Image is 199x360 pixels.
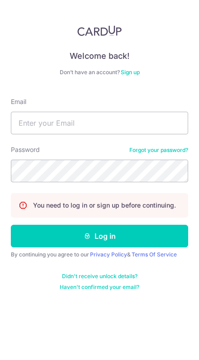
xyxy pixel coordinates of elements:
[121,69,140,76] a: Sign up
[90,251,127,258] a: Privacy Policy
[129,147,188,154] a: Forgot your password?
[11,69,188,76] div: Don’t have an account?
[11,97,26,106] label: Email
[60,284,139,291] a: Haven't confirmed your email?
[77,25,122,36] img: CardUp Logo
[132,251,177,258] a: Terms Of Service
[33,201,176,210] p: You need to log in or sign up before continuing.
[11,112,188,134] input: Enter your Email
[62,273,137,280] a: Didn't receive unlock details?
[11,145,40,154] label: Password
[11,251,188,258] div: By continuing you agree to our &
[11,225,188,247] button: Log in
[11,51,188,62] h4: Welcome back!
